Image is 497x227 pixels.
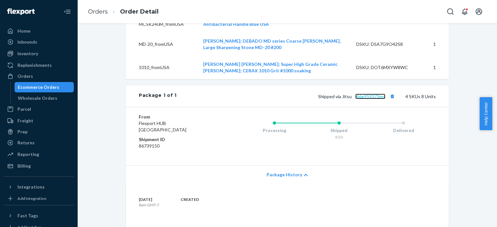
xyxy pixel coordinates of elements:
[4,71,74,81] a: Orders
[388,92,396,100] button: Copy tracking number
[4,60,74,70] a: Replenishments
[356,64,417,71] div: DSKU: DOT6MXYW8WC
[139,197,159,202] p: [DATE]
[88,8,108,15] a: Orders
[4,138,74,148] a: Returns
[4,149,74,160] a: Reporting
[4,195,74,202] a: Add Integration
[181,197,199,202] div: CREATED
[17,39,37,45] div: Inbounds
[15,93,74,103] a: Wholesale Orders
[458,5,471,18] button: Open notifications
[139,202,159,208] p: 8am GMT-7
[4,104,74,114] a: Parcel
[4,26,74,36] a: Home
[4,127,74,137] a: Prep
[120,8,159,15] a: Order Detail
[356,41,417,47] div: DSKU: DSA7G9O42S8
[267,171,302,178] span: Package History
[15,82,74,92] a: Ecommerce Orders
[4,182,74,192] button: Integrations
[17,184,45,190] div: Integrations
[17,196,46,201] div: Add Integration
[139,136,216,143] dt: Shipment ID
[139,114,216,120] dt: From
[472,5,485,18] button: Open account menu
[422,33,449,56] td: 1
[307,134,371,140] div: 9/23
[61,5,74,18] button: Close Navigation
[4,211,74,221] button: Fast Tags
[4,37,74,47] a: Inbounds
[17,28,30,34] div: Home
[422,56,449,79] td: 1
[17,62,52,68] div: Replenishments
[355,94,385,99] a: j46e959373my
[17,129,28,135] div: Prep
[203,61,337,73] a: [PERSON_NAME] [PERSON_NAME]; Super High Grade Ceramic [PERSON_NAME]; CERAX 1010 Grit #1000 soaking
[203,38,341,50] a: [PERSON_NAME]; DEBADO MD series Coarse [PERSON_NAME], Large Sharpening Stone MD-20 #200
[17,106,31,112] div: Parcel
[4,161,74,171] a: Billing
[444,5,457,18] button: Open Search Box
[83,2,164,21] ol: breadcrumbs
[318,94,396,99] span: Shipped via Jitsu
[18,84,59,90] div: Ecommerce Orders
[480,97,492,130] button: Help Center
[4,116,74,126] a: Freight
[139,143,216,149] dd: 86739150
[17,212,38,219] div: Fast Tags
[18,95,57,101] div: Wholesale Orders
[126,33,198,56] td: MD-20_fromUSA
[17,50,38,57] div: Inventory
[371,127,436,134] div: Delivered
[17,163,31,169] div: Billing
[139,92,177,100] div: Package 1 of 1
[4,48,74,59] a: Inventory
[17,118,33,124] div: Freight
[17,139,35,146] div: Returns
[17,73,33,79] div: Orders
[307,127,371,134] div: Shipped
[17,151,39,158] div: Reporting
[177,92,436,100] div: 4 SKUs 8 Units
[139,120,186,132] span: Flexport HUB [GEOGRAPHIC_DATA]
[126,56,198,79] td: 1010_fromUSA
[242,127,307,134] div: Processing
[7,8,35,15] img: Flexport logo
